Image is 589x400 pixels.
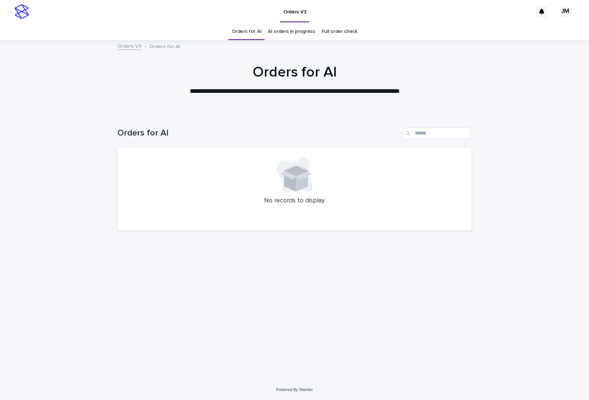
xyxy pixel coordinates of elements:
p: No records to display [126,197,463,205]
a: Full order check [322,23,357,40]
img: stacker-logo-s-only.png [14,4,29,19]
div: JM [559,6,571,17]
a: Orders for AI [232,23,261,40]
a: Orders V3 [117,42,141,50]
p: Orders for AI [149,42,180,50]
a: Powered By Stacker [276,387,313,392]
h1: Orders for AI [117,64,472,81]
a: AI orders in progress [268,23,315,40]
h1: Orders for AI [117,128,400,138]
input: Search [403,128,472,139]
